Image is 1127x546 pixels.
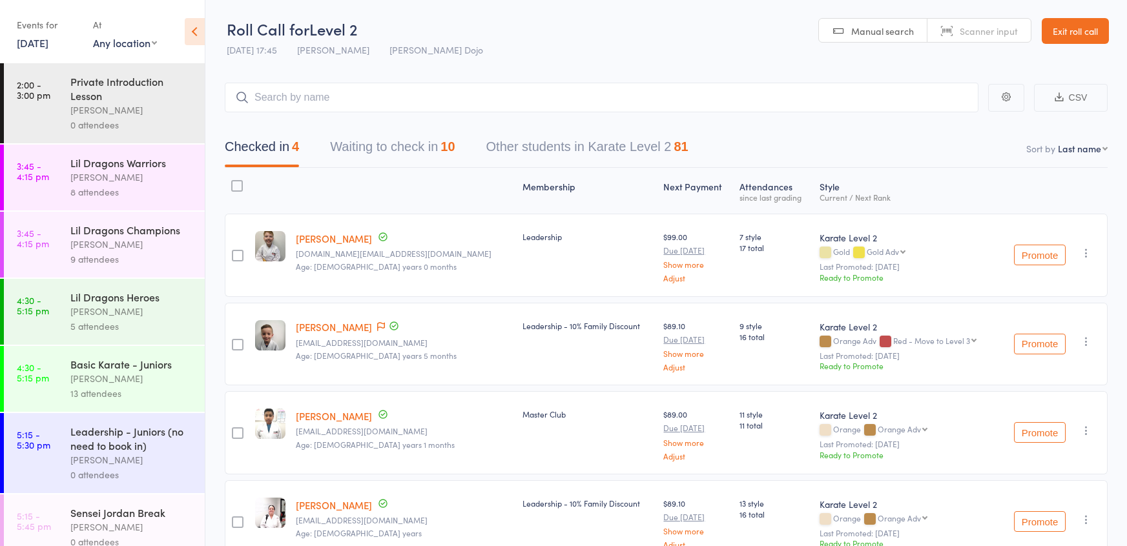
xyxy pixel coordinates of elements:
input: Search by name [225,83,978,112]
div: Membership [517,174,658,208]
span: 11 total [739,420,809,430]
div: 0 attendees [70,467,194,482]
div: Karate Level 2 [820,320,993,333]
img: image1663749490.png [255,320,285,350]
div: Ready to Promote [820,449,993,460]
small: Due [DATE] [663,512,729,521]
time: 4:30 - 5:15 pm [17,362,49,383]
div: [PERSON_NAME] [70,304,194,319]
a: Exit roll call [1042,18,1109,44]
time: 4:30 - 5:15 pm [17,295,49,316]
div: 5 attendees [70,319,194,334]
div: [PERSON_NAME] [70,452,194,467]
div: Ready to Promote [820,272,993,283]
div: 10 [440,139,455,154]
span: [PERSON_NAME] Dojo [389,43,483,56]
a: [DATE] [17,35,48,50]
div: Orange Adv [820,336,993,347]
div: since last grading [739,193,809,201]
span: 16 total [739,331,809,342]
span: 9 style [739,320,809,331]
span: [PERSON_NAME] [297,43,369,56]
div: $89.00 [663,409,729,460]
time: 3:45 - 4:15 pm [17,161,49,181]
small: Last Promoted: [DATE] [820,529,993,538]
time: 2:00 - 3:00 pm [17,79,50,100]
span: Age: [DEMOGRAPHIC_DATA] years 5 months [296,350,457,361]
div: Orange [820,425,993,436]
div: $99.00 [663,231,729,282]
button: Checked in4 [225,133,299,167]
small: kyliecluff@hotmail.com [296,516,513,525]
a: 4:30 -5:15 pmLil Dragons Heroes[PERSON_NAME]5 attendees [4,279,205,345]
div: Orange Adv [878,514,921,522]
div: Orange [820,514,993,525]
a: [PERSON_NAME] [296,409,372,423]
div: Leadership - Juniors (no need to book in) [70,424,194,452]
div: Basic Karate - Juniors [70,357,194,371]
a: Adjust [663,274,729,282]
div: Orange Adv [878,425,921,433]
div: Lil Dragons Heroes [70,290,194,304]
div: Events for [17,14,80,35]
a: Show more [663,438,729,447]
span: 16 total [739,509,809,520]
div: Leadership - 10% Family Discount [522,320,653,331]
div: Any location [93,35,157,50]
button: CSV [1034,84,1108,112]
div: [PERSON_NAME] [70,103,194,117]
small: brendon.love74@hotmail.com [296,338,513,347]
span: [DATE] 17:45 [227,43,277,56]
div: Private Introduction Lesson [70,74,194,103]
span: 7 style [739,231,809,242]
div: Ready to Promote [820,360,993,371]
img: image1624060842.png [255,231,285,261]
div: Sensei Jordan Break [70,505,194,520]
small: alison.hill.au@gmail.com [296,249,513,258]
small: Last Promoted: [DATE] [820,351,993,360]
div: Leadership [522,231,653,242]
div: Gold [820,247,993,258]
div: Karate Level 2 [820,409,993,421]
a: Adjust [663,363,729,371]
span: Scanner input [960,25,1018,37]
div: Karate Level 2 [820,231,993,244]
div: Gold Adv [867,247,899,256]
a: 3:45 -4:15 pmLil Dragons Champions[PERSON_NAME]9 attendees [4,212,205,278]
button: Promote [1014,511,1066,532]
a: 4:30 -5:15 pmBasic Karate - Juniors[PERSON_NAME]13 attendees [4,346,205,412]
a: [PERSON_NAME] [296,232,372,245]
div: Lil Dragons Champions [70,223,194,237]
div: [PERSON_NAME] [70,371,194,386]
small: Due [DATE] [663,423,729,432]
div: [PERSON_NAME] [70,520,194,534]
div: 8 attendees [70,185,194,199]
div: 4 [292,139,299,154]
div: Lil Dragons Warriors [70,156,194,170]
button: Other students in Karate Level 281 [486,133,688,167]
span: 11 style [739,409,809,420]
a: 5:15 -5:30 pmLeadership - Juniors (no need to book in)[PERSON_NAME]0 attendees [4,413,205,493]
div: [PERSON_NAME] [70,170,194,185]
div: 81 [674,139,688,154]
img: image1679899434.png [255,409,285,439]
span: Age: [DEMOGRAPHIC_DATA] years [296,527,422,538]
span: 17 total [739,242,809,253]
div: 9 attendees [70,252,194,267]
button: Promote [1014,334,1066,354]
div: 0 attendees [70,117,194,132]
img: image1695025940.png [255,498,285,528]
span: Level 2 [309,18,358,39]
div: [PERSON_NAME] [70,237,194,252]
div: Leadership - 10% Family Discount [522,498,653,509]
div: Style [814,174,998,208]
small: Indumathisaran@gmail.com [296,427,513,436]
span: Age: [DEMOGRAPHIC_DATA] years 1 months [296,439,455,450]
div: Atten­dances [734,174,814,208]
div: $89.10 [663,320,729,371]
small: Last Promoted: [DATE] [820,262,993,271]
label: Sort by [1026,142,1055,155]
span: Manual search [851,25,914,37]
a: [PERSON_NAME] [296,320,372,334]
div: 13 attendees [70,386,194,401]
